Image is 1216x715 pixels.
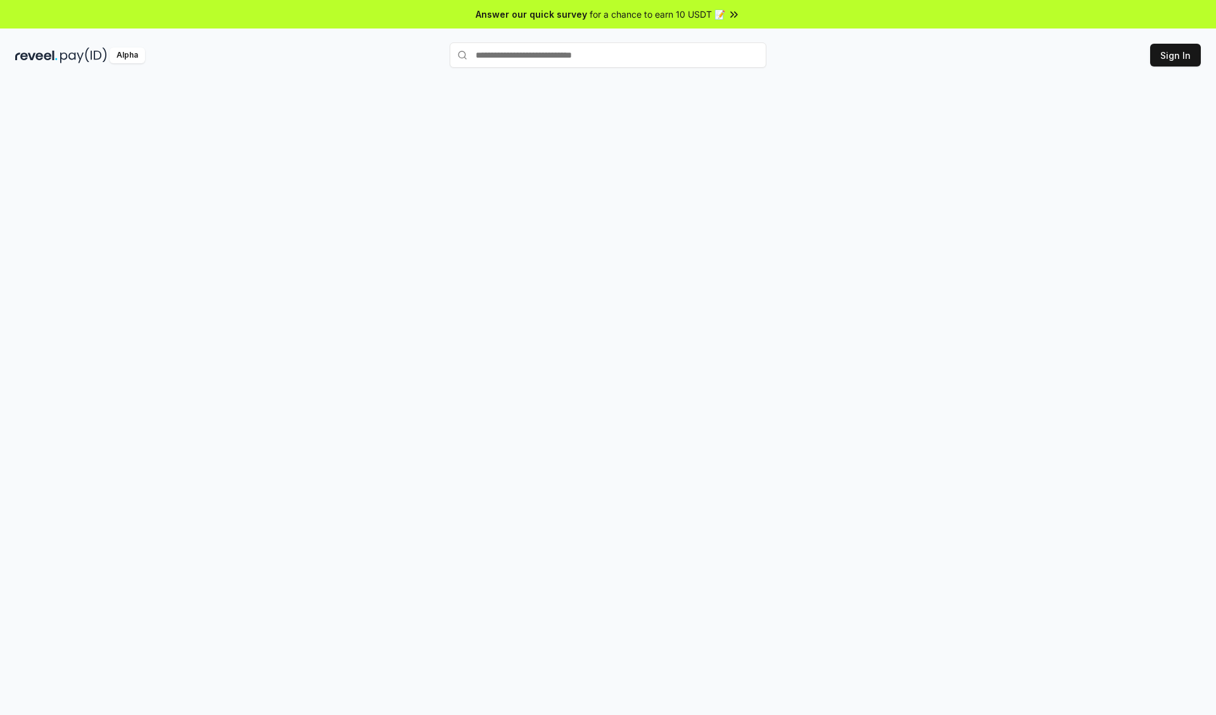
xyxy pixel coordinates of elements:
img: pay_id [60,47,107,63]
img: reveel_dark [15,47,58,63]
button: Sign In [1150,44,1201,66]
span: for a chance to earn 10 USDT 📝 [590,8,725,21]
div: Alpha [110,47,145,63]
span: Answer our quick survey [476,8,587,21]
